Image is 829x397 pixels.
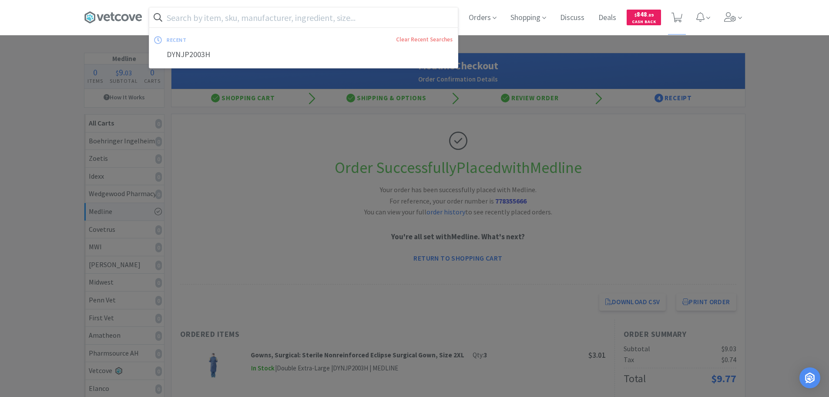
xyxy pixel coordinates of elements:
a: $848.89Cash Back [627,6,661,29]
div: Open Intercom Messenger [799,367,820,388]
a: Discuss [557,14,588,22]
span: $ [634,12,637,18]
div: recent [167,33,291,47]
div: DYNJP2003H [149,47,458,63]
span: Cash Back [632,20,656,25]
input: Search by item, sku, manufacturer, ingredient, size... [149,7,458,27]
a: Clear Recent Searches [396,36,453,43]
a: Deals [595,14,620,22]
span: 848 [634,10,654,18]
span: . 89 [647,12,654,18]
